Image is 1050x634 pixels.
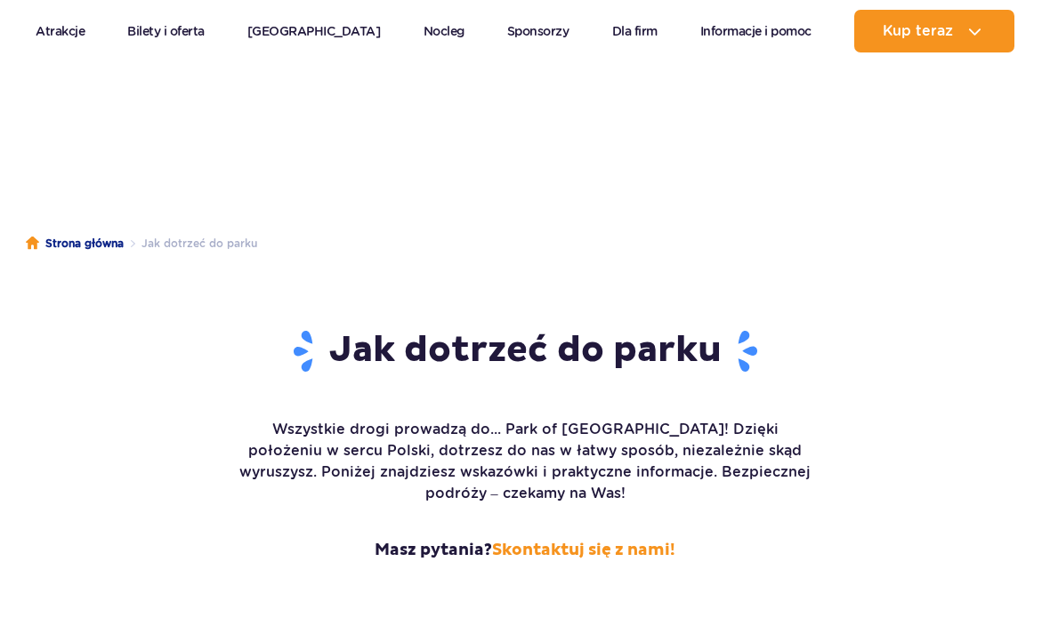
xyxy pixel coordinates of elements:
a: Atrakcje [36,10,85,52]
p: Wszystkie drogi prowadzą do... Park of [GEOGRAPHIC_DATA]! Dzięki położeniu w sercu Polski, dotrze... [236,419,814,504]
strong: Masz pytania? [236,540,814,561]
li: Jak dotrzeć do parku [124,235,257,253]
h1: Jak dotrzeć do parku [236,328,814,374]
a: Sponsorzy [507,10,569,52]
a: Informacje i pomoc [700,10,812,52]
a: Strona główna [26,235,124,253]
a: Dla firm [612,10,658,52]
a: [GEOGRAPHIC_DATA] [247,10,381,52]
button: Kup teraz [854,10,1014,52]
a: Bilety i oferta [127,10,205,52]
a: Nocleg [424,10,464,52]
span: Kup teraz [883,23,953,39]
a: Skontaktuj się z nami! [492,540,675,560]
